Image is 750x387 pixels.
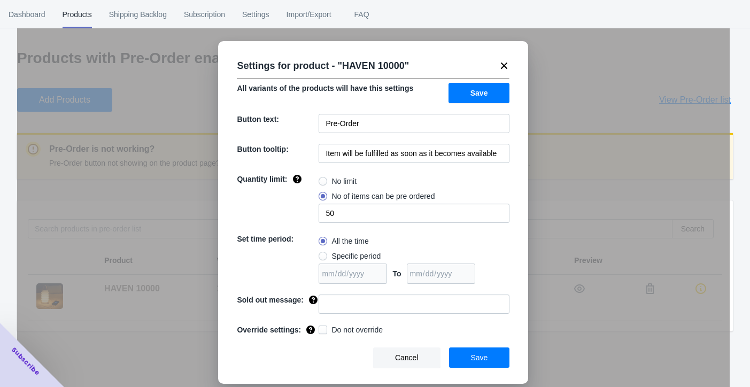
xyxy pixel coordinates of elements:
span: Subscription [184,1,225,28]
span: Shipping Backlog [109,1,167,28]
p: Settings for product - " HAVEN 10000 " [237,57,409,74]
span: Subscribe [10,345,42,377]
span: Button text: [237,115,279,123]
button: Save [449,83,510,103]
span: Quantity limit: [237,175,287,183]
span: Specific period [331,251,381,261]
button: Cancel [373,347,440,368]
span: No limit [331,176,357,187]
span: Button tooltip: [237,145,288,153]
button: Save [449,347,510,368]
span: Import/Export [287,1,331,28]
span: Sold out message: [237,296,303,304]
span: Settings [242,1,269,28]
span: No of items can be pre ordered [331,191,435,202]
span: Dashboard [9,1,45,28]
span: All the time [331,236,368,246]
span: FAQ [349,1,375,28]
span: Save [470,89,488,97]
span: Override settings: [237,326,301,334]
span: Save [471,353,488,362]
span: To [392,269,401,278]
span: Cancel [395,353,419,362]
span: Do not override [331,324,383,335]
span: All variants of the products will have this settings [237,84,413,92]
span: Products [63,1,92,28]
span: Set time period: [237,235,293,243]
